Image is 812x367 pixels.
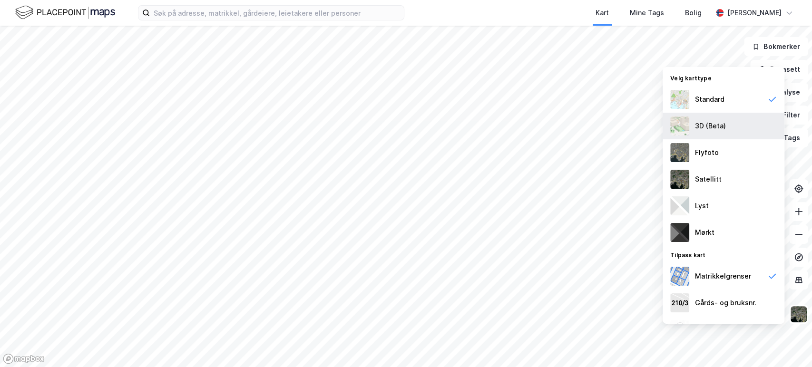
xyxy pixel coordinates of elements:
div: 3D (Beta) [695,120,726,132]
div: Matrikkelgrenser [695,270,751,282]
div: Kart [596,7,609,19]
a: Mapbox homepage [3,353,45,364]
img: Z [670,116,689,135]
img: Z [670,143,689,162]
img: nCdM7BzjoCAAAAAElFTkSuQmCC [670,223,689,242]
img: cadastreBorders.cfe08de4b5ddd52a10de.jpeg [670,267,689,286]
button: Bokmerker [744,37,808,56]
div: Tilpass kart [663,246,784,263]
img: 9k= [790,305,808,323]
img: luj3wr1y2y3+OchiMxRmMxRlscgabnMEmZ7DJGWxyBpucwSZnsMkZbHIGm5zBJmewyRlscgabnMEmZ7DJGWxyBpucwSZnsMkZ... [670,196,689,215]
div: Kontrollprogram for chat [764,321,812,367]
button: Filter [763,106,808,125]
img: Z [670,320,689,339]
img: Z [670,90,689,109]
div: Gårds- og bruksnr. [695,297,756,309]
div: Satellitt [695,174,722,185]
div: Mine Tags [630,7,664,19]
button: Tags [764,128,808,147]
div: Velg karttype [663,69,784,86]
button: Datasett [750,60,808,79]
img: logo.f888ab2527a4732fd821a326f86c7f29.svg [15,4,115,21]
img: 9k= [670,170,689,189]
div: Standard [695,94,724,105]
div: Bolig [685,7,702,19]
input: Søk på adresse, matrikkel, gårdeiere, leietakere eller personer [150,6,404,20]
div: [PERSON_NAME] [727,7,782,19]
div: Lyst [695,200,709,212]
iframe: Chat Widget [764,321,812,367]
div: Etiketter [695,324,724,335]
div: Mørkt [695,227,714,238]
img: cadastreKeys.547ab17ec502f5a4ef2b.jpeg [670,293,689,312]
div: Flyfoto [695,147,719,158]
